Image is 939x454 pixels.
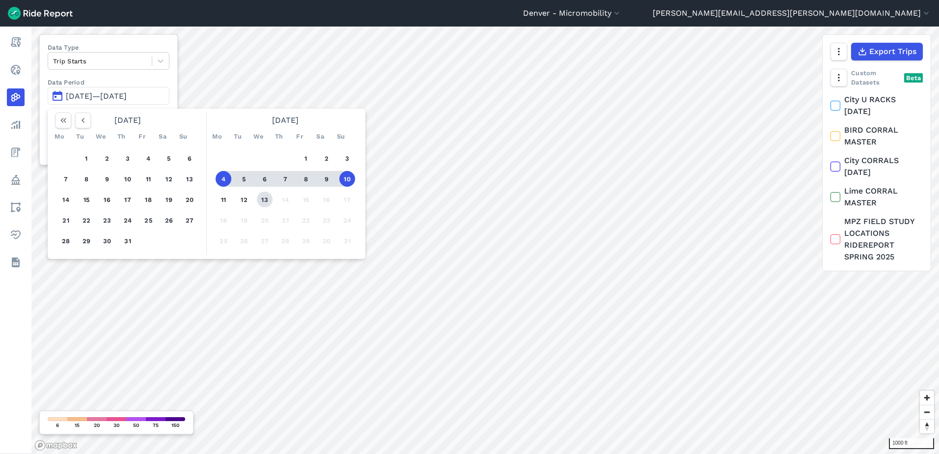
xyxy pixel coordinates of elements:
div: Fr [292,128,307,144]
div: Sa [312,128,328,144]
button: 12 [236,192,252,207]
button: 10 [339,171,355,187]
button: 9 [99,171,115,187]
button: 7 [277,171,293,187]
button: 6 [257,171,273,187]
div: We [93,128,109,144]
button: 3 [339,150,355,166]
button: 27 [257,233,273,249]
div: We [250,128,266,144]
button: 10 [120,171,136,187]
button: 16 [319,192,334,207]
a: Areas [7,199,25,216]
button: 28 [58,233,74,249]
div: Tu [72,128,88,144]
button: 5 [236,171,252,187]
a: Realtime [7,61,25,79]
button: 11 [216,192,231,207]
button: 30 [319,233,334,249]
span: Export Trips [869,46,916,57]
div: Custom Datasets [830,68,923,87]
button: 15 [298,192,314,207]
button: 17 [120,192,136,207]
button: 26 [236,233,252,249]
button: 30 [99,233,115,249]
div: Fr [134,128,150,144]
button: [PERSON_NAME][EMAIL_ADDRESS][PERSON_NAME][DOMAIN_NAME] [653,7,931,19]
div: Mo [209,128,225,144]
button: 27 [182,212,197,228]
button: 29 [79,233,94,249]
button: 20 [182,192,197,207]
button: 23 [99,212,115,228]
span: [DATE]—[DATE] [66,91,127,101]
button: 22 [298,212,314,228]
button: 13 [257,192,273,207]
button: 1 [79,150,94,166]
label: City U RACKS [DATE] [830,94,923,117]
button: 17 [339,192,355,207]
button: 4 [216,171,231,187]
div: [DATE] [209,113,361,128]
button: 3 [120,150,136,166]
a: Health [7,226,25,244]
label: Data Type [48,43,169,52]
a: Mapbox logo [34,440,78,451]
button: 14 [277,192,293,207]
button: 28 [277,233,293,249]
button: 2 [99,150,115,166]
label: City CORRALS [DATE] [830,155,923,178]
button: 18 [140,192,156,207]
button: 29 [298,233,314,249]
button: Denver - Micromobility [523,7,622,19]
div: Su [175,128,191,144]
a: Report [7,33,25,51]
button: 21 [58,212,74,228]
button: Zoom in [920,391,934,405]
button: 13 [182,171,197,187]
button: 4 [140,150,156,166]
a: Policy [7,171,25,189]
button: 25 [140,212,156,228]
a: Heatmaps [7,88,25,106]
button: 2 [319,150,334,166]
div: 1000 ft [889,438,934,449]
div: Beta [904,73,923,83]
a: Fees [7,143,25,161]
button: Zoom out [920,405,934,419]
button: 26 [161,212,177,228]
label: BIRD CORRAL MASTER [830,124,923,148]
button: 16 [99,192,115,207]
button: [DATE]—[DATE] [48,87,169,105]
a: Analyze [7,116,25,134]
button: 19 [161,192,177,207]
div: Sa [155,128,170,144]
button: 24 [120,212,136,228]
button: 12 [161,171,177,187]
div: [DATE] [52,113,204,128]
button: 5 [161,150,177,166]
button: 18 [216,212,231,228]
button: 19 [236,212,252,228]
label: Lime CORRAL MASTER [830,185,923,209]
button: 9 [319,171,334,187]
button: Export Trips [851,43,923,60]
button: 14 [58,192,74,207]
div: Tu [230,128,246,144]
img: Ride Report [8,7,73,20]
button: Reset bearing to north [920,419,934,433]
button: 7 [58,171,74,187]
div: Th [271,128,287,144]
button: 8 [79,171,94,187]
a: Datasets [7,254,25,271]
button: 1 [298,150,314,166]
button: 23 [319,212,334,228]
button: 31 [339,233,355,249]
button: 8 [298,171,314,187]
button: 24 [339,212,355,228]
button: 22 [79,212,94,228]
button: 6 [182,150,197,166]
div: Mo [52,128,67,144]
button: 11 [140,171,156,187]
button: 31 [120,233,136,249]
